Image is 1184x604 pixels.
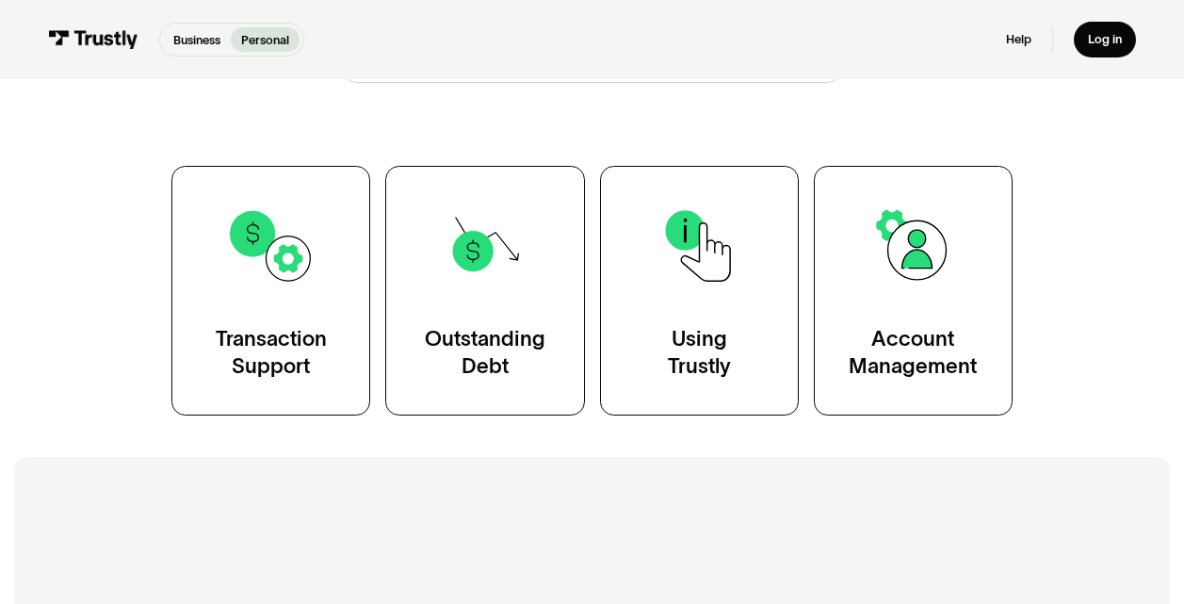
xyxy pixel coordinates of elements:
a: Help [1006,32,1031,48]
a: OutstandingDebt [385,166,584,416]
a: UsingTrustly [600,166,799,416]
div: Transaction Support [216,325,327,381]
a: Log in [1074,22,1135,58]
div: Using Trustly [668,325,731,381]
a: TransactionSupport [171,166,370,416]
a: AccountManagement [814,166,1013,416]
div: Account Management [849,325,977,381]
p: Personal [241,31,289,49]
a: Business [163,27,231,53]
img: Trustly Logo [48,30,138,49]
div: Log in [1088,32,1122,48]
a: Personal [231,27,300,53]
div: Outstanding Debt [425,325,545,381]
p: Business [173,31,220,49]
